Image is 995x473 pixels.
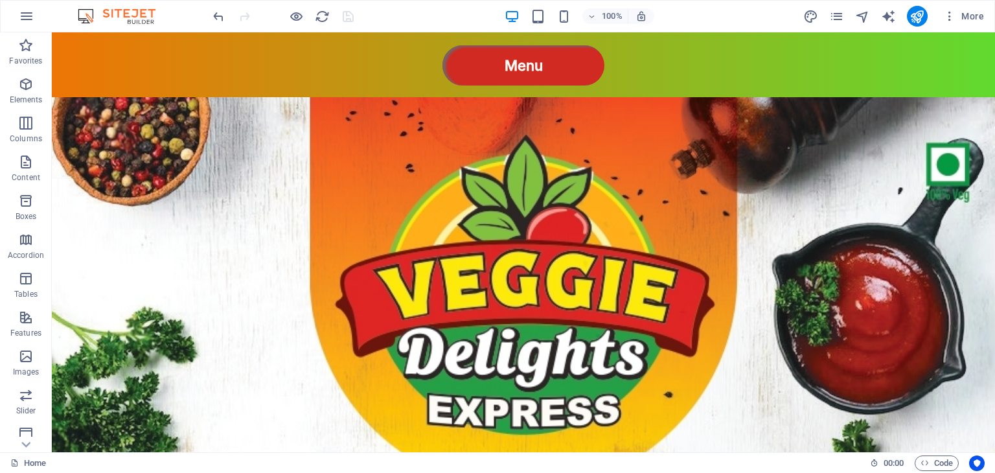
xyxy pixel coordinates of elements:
[315,9,330,24] i: Reload page
[211,9,226,24] i: Undo: Change image (Ctrl+Z)
[10,133,42,144] p: Columns
[969,456,985,471] button: Usercentrics
[16,211,37,222] p: Boxes
[211,8,226,24] button: undo
[881,9,896,24] i: AI Writer
[870,456,904,471] h6: Session time
[893,458,895,468] span: :
[829,8,845,24] button: pages
[10,456,46,471] a: Click to cancel selection. Double-click to open Pages
[907,6,928,27] button: publish
[582,8,628,24] button: 100%
[938,6,989,27] button: More
[881,8,897,24] button: text_generator
[829,9,844,24] i: Pages (Ctrl+Alt+S)
[12,172,40,183] p: Content
[803,8,819,24] button: design
[921,456,953,471] span: Code
[314,8,330,24] button: reload
[10,328,41,338] p: Features
[10,95,43,105] p: Elements
[635,10,647,22] i: On resize automatically adjust zoom level to fit chosen device.
[14,289,38,299] p: Tables
[915,456,959,471] button: Code
[288,8,304,24] button: Click here to leave preview mode and continue editing
[884,456,904,471] span: 00 00
[855,9,870,24] i: Navigator
[74,8,172,24] img: Editor Logo
[943,10,984,23] span: More
[13,367,40,377] p: Images
[803,9,818,24] i: Design (Ctrl+Alt+Y)
[9,56,42,66] p: Favorites
[602,8,623,24] h6: 100%
[855,8,871,24] button: navigator
[8,250,44,260] p: Accordion
[16,406,36,416] p: Slider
